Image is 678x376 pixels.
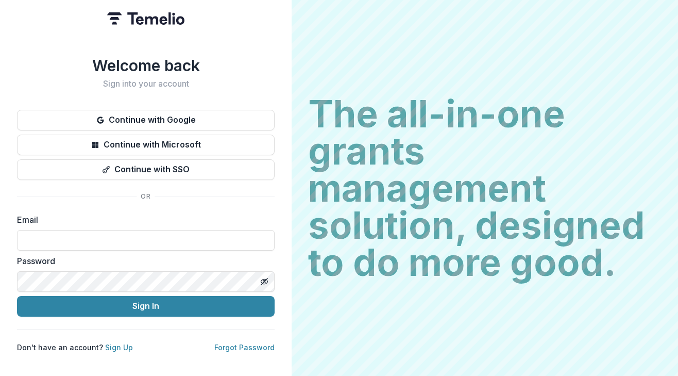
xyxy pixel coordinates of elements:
[17,135,275,155] button: Continue with Microsoft
[17,159,275,180] button: Continue with SSO
[17,255,268,267] label: Password
[256,273,273,290] button: Toggle password visibility
[17,296,275,317] button: Sign In
[214,343,275,352] a: Forgot Password
[17,56,275,75] h1: Welcome back
[105,343,133,352] a: Sign Up
[17,214,268,226] label: Email
[107,12,184,25] img: Temelio
[17,342,133,353] p: Don't have an account?
[17,79,275,89] h2: Sign into your account
[17,110,275,130] button: Continue with Google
